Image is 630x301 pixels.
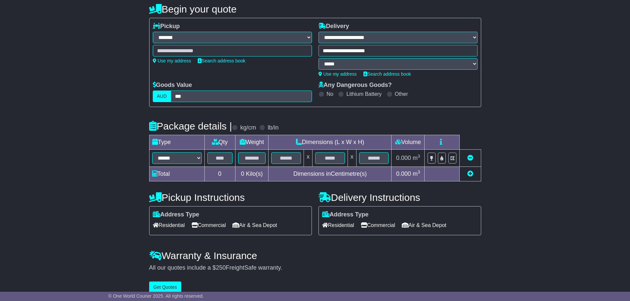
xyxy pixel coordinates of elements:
a: Search address book [363,71,411,77]
td: x [304,150,313,167]
td: x [348,150,356,167]
td: Dimensions in Centimetre(s) [269,167,392,181]
td: Dimensions (L x W x H) [269,135,392,150]
label: Lithium Battery [346,91,382,97]
td: 0 [204,167,235,181]
sup: 3 [418,154,420,159]
span: m [413,155,420,161]
span: © One World Courier 2025. All rights reserved. [108,293,204,299]
sup: 3 [418,169,420,174]
span: 0 [241,170,244,177]
label: Address Type [153,211,199,218]
label: Other [395,91,408,97]
a: Use my address [318,71,357,77]
h4: Package details | [149,121,232,132]
h4: Pickup Instructions [149,192,312,203]
td: Kilo(s) [235,167,269,181]
label: Pickup [153,23,180,30]
td: Type [149,135,204,150]
a: Use my address [153,58,191,63]
h4: Warranty & Insurance [149,250,481,261]
a: Remove this item [467,155,473,161]
span: Air & Sea Depot [232,220,277,230]
label: Goods Value [153,82,192,89]
a: Search address book [198,58,245,63]
label: Address Type [322,211,369,218]
a: Add new item [467,170,473,177]
span: m [413,170,420,177]
td: Qty [204,135,235,150]
td: Weight [235,135,269,150]
label: kg/cm [240,124,256,132]
div: All our quotes include a $ FreightSafe warranty. [149,264,481,272]
span: Commercial [191,220,226,230]
span: 250 [216,264,226,271]
span: 0.000 [396,155,411,161]
td: Total [149,167,204,181]
label: Delivery [318,23,349,30]
span: 0.000 [396,170,411,177]
span: Residential [322,220,354,230]
h4: Delivery Instructions [318,192,481,203]
button: Get Quotes [149,282,182,293]
td: Volume [392,135,425,150]
span: Residential [153,220,185,230]
span: Commercial [361,220,395,230]
label: AUD [153,91,171,102]
label: No [327,91,333,97]
span: Air & Sea Depot [402,220,446,230]
label: lb/in [268,124,278,132]
h4: Begin your quote [149,4,481,15]
label: Any Dangerous Goods? [318,82,392,89]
